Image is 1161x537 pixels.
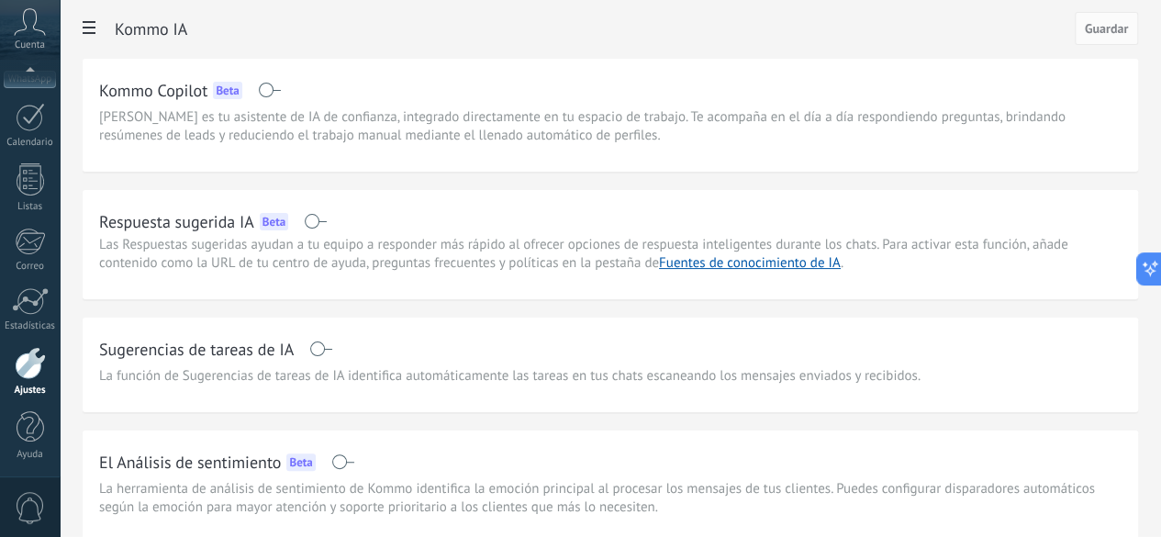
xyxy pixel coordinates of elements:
h2: Respuesta sugerida IA [99,210,254,233]
div: Listas [4,201,57,213]
div: Beta [213,82,241,99]
h2: Kommo IA [115,11,1075,48]
span: Las Respuestas sugeridas ayudan a tu equipo a responder más rápido al ofrecer opciones de respues... [99,236,1067,272]
h2: Kommo Copilot [99,79,207,102]
div: Estadísticas [4,320,57,332]
h2: El Análisis de sentimiento [99,451,281,474]
a: Fuentes de conocimiento de IA [659,254,841,272]
span: [PERSON_NAME] es tu asistente de IA de confianza, integrado directamente en tu espacio de trabajo... [99,108,1122,145]
div: Calendario [4,137,57,149]
div: Beta [286,453,315,471]
div: Ayuda [4,449,57,461]
div: Ajustes [4,385,57,397]
div: Beta [260,213,288,230]
button: Guardar [1075,12,1138,45]
h2: Sugerencias de tareas de IA [99,338,294,361]
span: La herramienta de análisis de sentimiento de Kommo identifica la emoción principal al procesar lo... [99,480,1122,517]
span: Guardar [1085,22,1128,35]
div: Correo [4,261,57,273]
span: Cuenta [15,39,45,51]
span: La función de Sugerencias de tareas de IA identifica automáticamente las tareas en tus chats esca... [99,367,921,386]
